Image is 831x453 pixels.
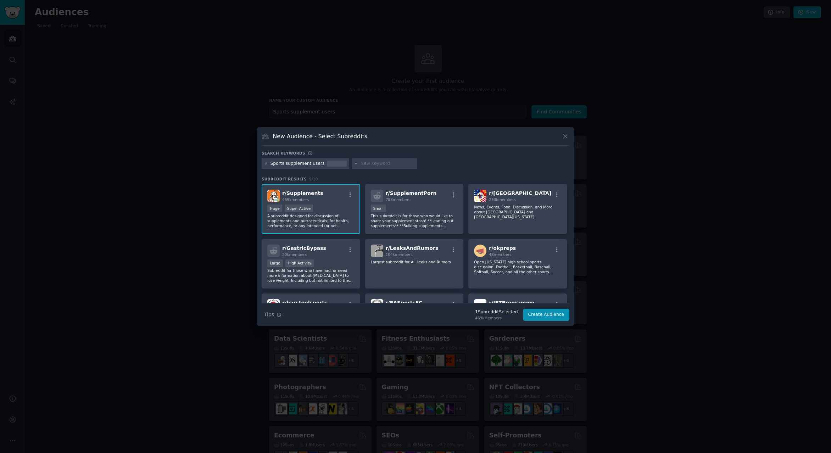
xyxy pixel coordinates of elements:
span: r/ GastricBypass [282,245,326,251]
p: News, Events, Food, Discussion, and More about [GEOGRAPHIC_DATA] and [GEOGRAPHIC_DATA][US_STATE]. [474,205,561,219]
img: Supplements [267,190,280,202]
h3: Search keywords [262,151,305,156]
div: Super Active [285,205,313,212]
span: Subreddit Results [262,177,307,181]
img: barstoolsports [267,299,280,312]
div: Large [267,259,283,267]
span: 469k members [282,197,309,202]
img: Detroit [474,190,486,202]
h3: New Audience - Select Subreddits [273,133,367,140]
p: Open [US_STATE] high school sports discussion. Football, Basketball, Baseball, Softball, Soccer, ... [474,259,561,274]
p: Largest subreddit for All Leaks and Rumors [371,259,458,264]
span: r/ barstoolsports [282,300,327,306]
span: 48 members [489,252,511,257]
span: 9 / 10 [309,177,318,181]
button: Tips [262,308,284,321]
span: 233k members [489,197,516,202]
span: Tips [264,311,274,318]
span: 788 members [386,197,411,202]
span: r/ LeaksAndRumors [386,245,439,251]
img: JETProgramme [474,299,486,312]
span: r/ JETProgramme [489,300,534,306]
div: 1 Subreddit Selected [475,309,518,315]
img: okpreps [474,245,486,257]
span: r/ SupplementPorn [386,190,437,196]
div: Sports supplement users [271,161,325,167]
span: r/ [GEOGRAPHIC_DATA] [489,190,551,196]
div: Small [371,205,386,212]
button: Create Audience [523,309,570,321]
input: New Keyword [361,161,414,167]
span: r/ EASportsFC [386,300,423,306]
div: High Activity [285,259,314,267]
span: 104k members [386,252,413,257]
span: r/ okpreps [489,245,516,251]
p: Subreddit for those who have had, or need more information about [MEDICAL_DATA] to lose weight. I... [267,268,355,283]
span: r/ Supplements [282,190,323,196]
img: EASportsFC [371,299,383,312]
span: 20k members [282,252,307,257]
div: 469k Members [475,315,518,320]
div: Huge [267,205,282,212]
p: A subreddit designed for discussion of supplements and nutraceuticals; for health, performance, o... [267,213,355,228]
p: This subreddit is for those who would like to share your supplement stash! **Leaning out suppleme... [371,213,458,228]
img: LeaksAndRumors [371,245,383,257]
